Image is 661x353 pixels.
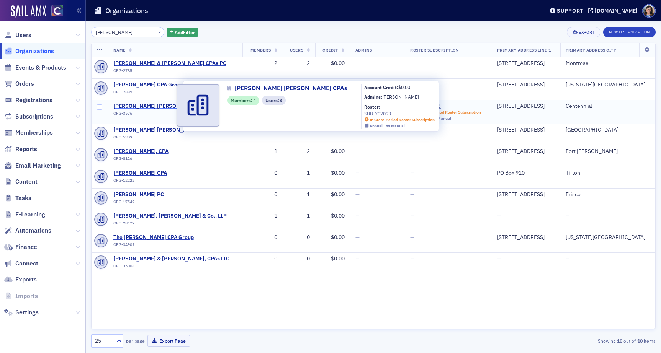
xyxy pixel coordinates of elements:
span: Registrations [15,96,52,104]
button: Export [567,27,600,37]
span: $0.00 [398,84,410,90]
a: Events & Products [4,63,66,72]
div: [STREET_ADDRESS] [497,81,555,88]
div: [DOMAIN_NAME] [595,7,638,14]
div: ORG-28477 [113,221,227,228]
span: $0.00 [331,191,345,198]
strong: 10 [615,337,623,344]
span: Campbell & Watson CPAs PC [113,60,226,67]
span: Roster Subscription [410,47,459,53]
b: Roster: [364,104,380,110]
span: — [566,255,570,262]
div: [STREET_ADDRESS] [497,148,555,155]
a: [PERSON_NAME] [382,93,419,100]
span: Watson Rice, LLP [113,127,211,133]
span: Members : [231,97,253,104]
a: Connect [4,259,38,268]
div: Support [557,7,583,14]
span: Users [15,31,31,39]
span: Subscriptions [15,112,53,121]
button: Export Page [147,335,190,347]
a: Reports [4,145,37,153]
div: Montrose [566,60,650,67]
div: 0 [248,255,277,262]
span: Memberships [15,129,53,137]
a: Automations [4,226,51,235]
div: [US_STATE][GEOGRAPHIC_DATA] [566,81,650,88]
span: — [410,255,414,262]
span: Name [113,47,126,53]
a: [PERSON_NAME] [PERSON_NAME] CPAs [113,103,213,110]
div: [STREET_ADDRESS] [497,191,555,198]
div: 0 [288,255,310,262]
div: 2 [288,60,310,67]
span: — [410,212,414,219]
div: 1 [288,170,310,177]
a: [PERSON_NAME] CPA [113,170,183,177]
a: [PERSON_NAME], [PERSON_NAME] & Co., LLP [113,213,227,220]
div: ORG-8126 [113,156,183,164]
div: ORG-2885 [113,89,183,97]
span: E-Learning [15,210,45,219]
span: $0.00 [331,148,345,155]
strong: 10 [636,337,644,344]
div: [STREET_ADDRESS] [497,103,555,110]
div: [STREET_ADDRESS] [497,234,555,241]
span: Reports [15,145,37,153]
a: [PERSON_NAME], CPA [113,148,183,155]
div: Fort [PERSON_NAME] [566,148,650,155]
div: 2 [248,60,277,67]
span: Settings [15,308,39,317]
span: — [410,169,414,176]
div: Manual [437,116,451,121]
span: Deborah Jorisch Watson, CPA [113,148,183,155]
a: The [PERSON_NAME] CPA Group [113,234,194,241]
span: — [497,212,501,219]
div: 0 [248,170,277,177]
div: ORG-5909 [113,135,211,142]
button: × [156,28,163,35]
div: SUB-707093 [410,103,481,110]
div: ORG-34909 [113,242,194,250]
span: Primary Address Line 1 [497,47,551,53]
a: Exports [4,275,37,284]
a: Email Marketing [4,161,61,170]
b: Admins: [364,94,382,100]
a: New Organization [603,28,656,35]
div: 2 [288,148,310,155]
span: Imports [15,292,38,300]
div: ORG-35004 [113,264,229,271]
span: Primary Address City [566,47,617,53]
div: Centennial [566,103,650,110]
a: Memberships [4,129,53,137]
span: Automations [15,226,51,235]
a: Settings [4,308,39,317]
a: Content [4,177,38,186]
button: New Organization [603,27,656,37]
span: Smith, Watson & Co., LLP [113,213,227,220]
a: Tasks [4,194,31,202]
div: 0 [288,234,310,241]
div: 1 [288,213,310,220]
div: 1 [288,191,310,198]
a: [PERSON_NAME] CPA Group [113,81,183,88]
button: [DOMAIN_NAME] [588,8,640,13]
div: Users: 8 [262,96,286,105]
a: E-Learning [4,210,45,219]
span: Add Filter [175,29,195,36]
div: PO Box 910 [497,170,555,177]
span: — [355,255,360,262]
h1: Organizations [105,6,148,15]
a: [PERSON_NAME] [PERSON_NAME], LLP [113,127,211,133]
span: [PERSON_NAME] [PERSON_NAME] CPAs [235,84,347,93]
div: 1 [248,148,277,155]
div: ORG-17549 [113,199,183,207]
span: Email Marketing [15,161,61,170]
a: SailAMX [11,5,46,18]
span: — [355,212,360,219]
span: — [355,169,360,176]
span: Exports [15,275,37,284]
div: Frisco [566,191,650,198]
div: [STREET_ADDRESS] [497,127,555,133]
